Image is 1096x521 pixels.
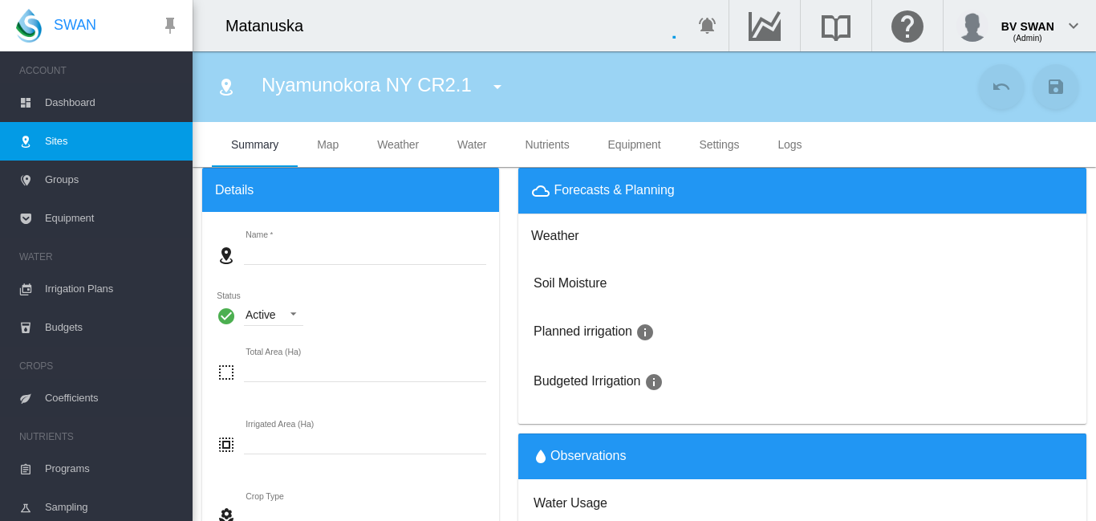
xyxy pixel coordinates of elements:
[531,449,626,462] span: Observations
[217,246,236,265] md-icon: icon-map-marker-radius
[1013,34,1042,43] span: (Admin)
[534,323,1071,342] h3: Planned irrigation
[217,306,236,326] i: Active
[45,450,180,488] span: Programs
[262,74,472,96] span: Nyamunokora NY CR2.1
[160,16,180,35] md-icon: icon-pin
[488,77,507,96] md-icon: icon-menu-down
[640,375,663,389] span: Days we are going to water
[992,77,1011,96] md-icon: icon-undo
[210,71,242,103] button: Click to go to list of Sites
[54,15,96,35] span: SWAN
[45,270,180,308] span: Irrigation Plans
[217,363,236,382] md-icon: icon-select
[1001,12,1054,28] div: BV SWAN
[531,227,578,245] h3: Click to go to Nyamunokora NY CR2.1 weather observations
[377,138,419,151] span: Weather
[698,16,717,35] md-icon: icon-bell-ring
[777,138,802,151] span: Logs
[45,122,180,161] span: Sites
[317,138,339,151] span: Map
[531,181,550,201] md-icon: icon-weather-cloudy
[19,424,180,450] span: NUTRIENTS
[45,379,180,417] span: Coefficients
[635,323,655,342] md-icon: icon-information
[1064,16,1083,35] md-icon: icon-chevron-down
[888,16,927,35] md-icon: Click here for help
[19,353,180,379] span: CROPS
[956,10,988,42] img: profile.jpg
[531,447,550,466] md-icon: icon-water
[1046,77,1066,96] md-icon: icon-content-save
[457,138,486,151] span: Water
[217,77,236,96] md-icon: icon-map-marker-radius
[692,10,724,42] button: icon-bell-ring
[225,14,318,37] div: Matanuska
[45,199,180,238] span: Equipment
[817,16,855,35] md-icon: Search the knowledge base
[632,325,655,339] span: Days we are going to water
[644,372,664,392] md-icon: icon-information
[215,181,254,199] span: Details
[244,302,303,326] md-select: Status : Active
[45,83,180,122] span: Dashboard
[19,244,180,270] span: WATER
[979,64,1024,109] button: Cancel Changes
[16,9,42,43] img: SWAN-Landscape-Logo-Colour-drop.png
[745,16,784,35] md-icon: Go to the Data Hub
[481,71,513,103] button: icon-menu-down
[534,276,607,290] h3: Click to go to irrigation
[531,447,626,466] button: icon-waterObservations
[45,308,180,347] span: Budgets
[246,308,276,321] div: Active
[700,138,740,151] span: Settings
[525,138,569,151] span: Nutrients
[19,58,180,83] span: ACCOUNT
[45,161,180,199] span: Groups
[534,495,1002,512] h3: Water Usage
[231,138,278,151] span: Summary
[217,435,236,454] md-icon: icon-select-all
[554,183,674,197] span: Forecasts & Planning
[534,372,1071,392] h3: Budgeted Irrigation
[608,138,661,151] span: Equipment
[1033,64,1078,109] button: Save Changes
